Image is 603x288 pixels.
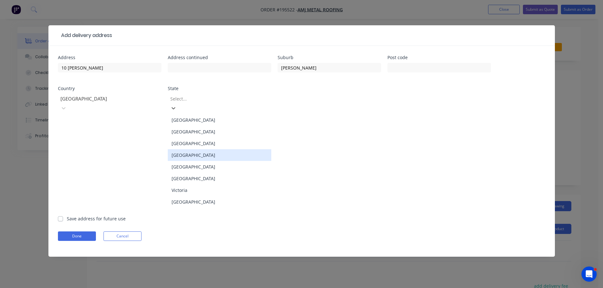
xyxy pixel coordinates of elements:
[168,161,271,173] div: [GEOGRAPHIC_DATA]
[168,86,271,91] div: State
[168,184,271,196] div: Victoria
[168,196,271,208] div: [GEOGRAPHIC_DATA]
[278,55,381,60] div: Suburb
[168,173,271,184] div: [GEOGRAPHIC_DATA]
[67,215,126,222] label: Save address for future use
[58,231,96,241] button: Done
[168,138,271,149] div: [GEOGRAPHIC_DATA]
[168,114,271,126] div: [GEOGRAPHIC_DATA]
[168,149,271,161] div: [GEOGRAPHIC_DATA]
[58,55,161,60] div: Address
[104,231,141,241] button: Cancel
[168,126,271,138] div: [GEOGRAPHIC_DATA]
[58,86,161,91] div: Country
[387,55,491,60] div: Post code
[581,267,597,282] iframe: Intercom live chat
[58,32,112,39] div: Add delivery address
[168,55,271,60] div: Address continued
